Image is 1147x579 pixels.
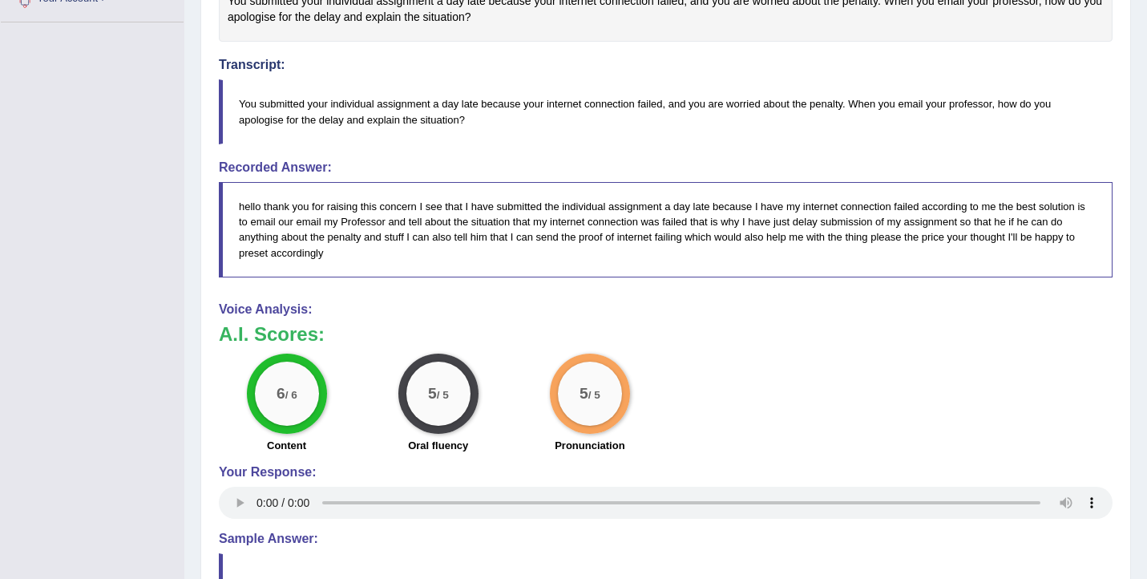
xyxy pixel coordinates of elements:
[219,465,1113,480] h4: Your Response:
[428,384,437,402] big: 5
[277,384,285,402] big: 6
[219,182,1113,277] blockquote: hello thank you for raising this concern I see that I have submitted the individual assignment a ...
[408,438,468,453] label: Oral fluency
[219,302,1113,317] h4: Voice Analysis:
[588,389,600,401] small: / 5
[285,389,297,401] small: / 6
[219,79,1113,144] blockquote: You submitted your individual assignment a day late because your internet connection failed, and ...
[555,438,624,453] label: Pronunciation
[219,323,325,345] b: A.I. Scores:
[580,384,588,402] big: 5
[437,389,449,401] small: / 5
[267,438,306,453] label: Content
[219,160,1113,175] h4: Recorded Answer:
[219,532,1113,546] h4: Sample Answer:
